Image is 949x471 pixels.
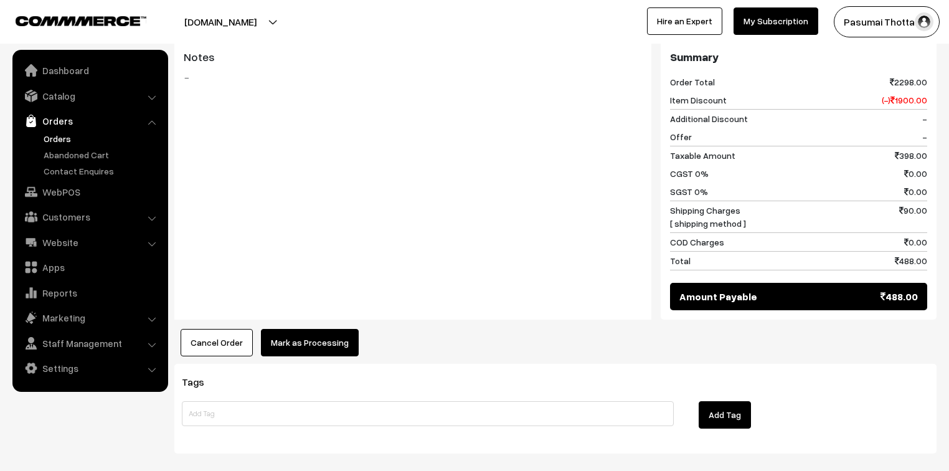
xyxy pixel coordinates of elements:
[16,181,164,203] a: WebPOS
[141,6,300,37] button: [DOMAIN_NAME]
[670,204,746,230] span: Shipping Charges [ shipping method ]
[915,12,933,31] img: user
[904,235,927,249] span: 0.00
[16,332,164,354] a: Staff Management
[670,149,735,162] span: Taxable Amount
[890,75,927,88] span: 2298.00
[181,329,253,356] button: Cancel Order
[16,307,164,329] a: Marketing
[670,254,691,267] span: Total
[16,85,164,107] a: Catalog
[670,75,715,88] span: Order Total
[647,7,722,35] a: Hire an Expert
[16,357,164,379] a: Settings
[16,110,164,132] a: Orders
[670,185,708,198] span: SGST 0%
[904,167,927,180] span: 0.00
[16,59,164,82] a: Dashboard
[16,206,164,228] a: Customers
[16,231,164,254] a: Website
[184,50,642,64] h3: Notes
[895,149,927,162] span: 398.00
[670,167,709,180] span: CGST 0%
[904,185,927,198] span: 0.00
[16,12,125,27] a: COMMMERCE
[16,16,146,26] img: COMMMERCE
[734,7,818,35] a: My Subscription
[922,112,927,125] span: -
[40,148,164,161] a: Abandoned Cart
[699,401,751,429] button: Add Tag
[670,112,748,125] span: Additional Discount
[670,130,692,143] span: Offer
[261,329,359,356] button: Mark as Processing
[182,401,674,426] input: Add Tag
[16,256,164,278] a: Apps
[184,70,642,85] blockquote: -
[16,282,164,304] a: Reports
[182,376,219,388] span: Tags
[679,289,757,304] span: Amount Payable
[670,93,727,107] span: Item Discount
[670,50,927,64] h3: Summary
[834,6,940,37] button: Pasumai Thotta…
[881,289,918,304] span: 488.00
[899,204,927,230] span: 90.00
[40,132,164,145] a: Orders
[895,254,927,267] span: 488.00
[922,130,927,143] span: -
[40,164,164,178] a: Contact Enquires
[670,235,724,249] span: COD Charges
[882,93,927,107] span: (-) 1900.00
